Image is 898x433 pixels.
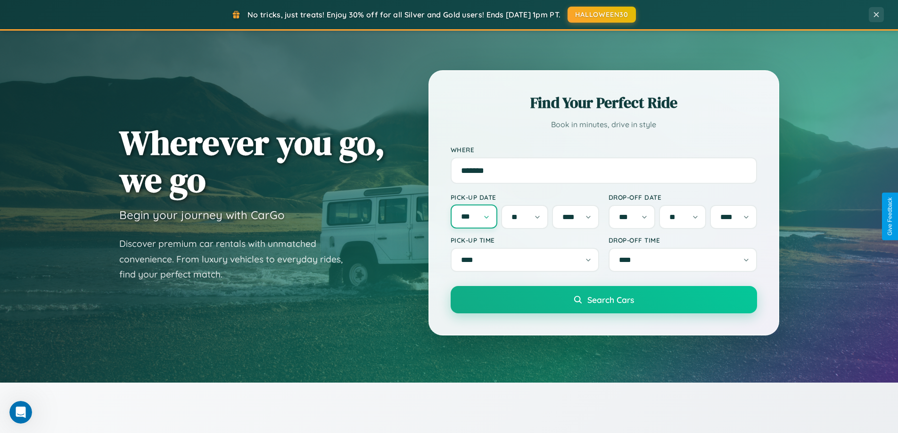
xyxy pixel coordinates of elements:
[451,92,757,113] h2: Find Your Perfect Ride
[587,294,634,305] span: Search Cars
[451,236,599,244] label: Pick-up Time
[247,10,560,19] span: No tricks, just treats! Enjoy 30% off for all Silver and Gold users! Ends [DATE] 1pm PT.
[609,193,757,201] label: Drop-off Date
[119,208,285,222] h3: Begin your journey with CarGo
[887,197,893,236] div: Give Feedback
[451,146,757,154] label: Where
[451,193,599,201] label: Pick-up Date
[451,286,757,313] button: Search Cars
[568,7,636,23] button: HALLOWEEN30
[609,236,757,244] label: Drop-off Time
[119,124,385,198] h1: Wherever you go, we go
[119,236,355,282] p: Discover premium car rentals with unmatched convenience. From luxury vehicles to everyday rides, ...
[451,118,757,131] p: Book in minutes, drive in style
[9,401,32,424] iframe: Intercom live chat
